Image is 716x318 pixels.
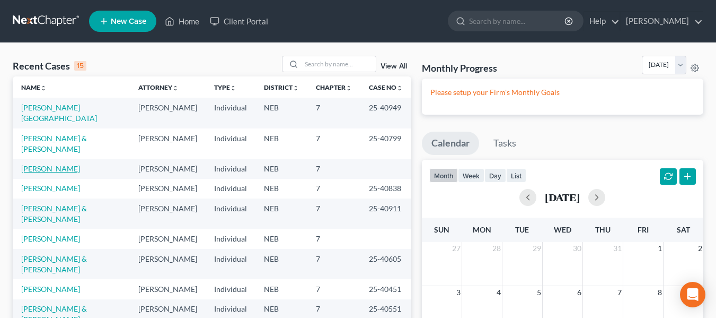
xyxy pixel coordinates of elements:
td: [PERSON_NAME] [130,279,206,299]
td: Individual [206,128,255,159]
button: list [506,168,526,183]
span: 7 [616,286,623,299]
td: 7 [307,98,360,128]
button: week [458,168,484,183]
i: unfold_more [172,85,179,91]
td: Individual [206,199,255,229]
p: Please setup your Firm's Monthly Goals [430,87,695,98]
span: Sat [677,225,690,234]
a: [PERSON_NAME] [21,285,80,294]
a: [PERSON_NAME] & [PERSON_NAME] [21,134,87,153]
span: 4 [496,286,502,299]
a: [PERSON_NAME] [621,12,703,31]
td: [PERSON_NAME] [130,128,206,159]
i: unfold_more [396,85,403,91]
a: Districtunfold_more [264,83,299,91]
button: month [429,168,458,183]
a: Calendar [422,132,479,155]
a: View All [381,63,407,70]
button: day [484,168,506,183]
td: NEB [255,199,307,229]
span: Fri [638,225,649,234]
td: 25-40838 [360,179,411,199]
td: 25-40451 [360,279,411,299]
td: Individual [206,229,255,248]
input: Search by name... [469,11,566,31]
span: 28 [491,242,502,255]
td: NEB [255,279,307,299]
td: 7 [307,229,360,248]
span: 6 [576,286,582,299]
td: Individual [206,249,255,279]
td: [PERSON_NAME] [130,199,206,229]
td: [PERSON_NAME] [130,249,206,279]
td: NEB [255,249,307,279]
a: Home [160,12,205,31]
span: 5 [536,286,542,299]
td: 7 [307,128,360,159]
a: [PERSON_NAME] [21,234,80,243]
td: Individual [206,159,255,178]
span: 2 [697,242,703,255]
a: [PERSON_NAME] & [PERSON_NAME] [21,204,87,224]
td: Individual [206,279,255,299]
td: 7 [307,279,360,299]
td: 25-40911 [360,199,411,229]
span: New Case [111,18,146,25]
span: 31 [612,242,623,255]
div: Open Intercom Messenger [680,282,705,307]
td: Individual [206,179,255,199]
i: unfold_more [40,85,47,91]
div: 15 [74,61,86,71]
span: Wed [554,225,571,234]
span: Mon [473,225,491,234]
td: NEB [255,98,307,128]
td: NEB [255,229,307,248]
td: NEB [255,159,307,178]
td: 25-40949 [360,98,411,128]
a: Typeunfold_more [214,83,236,91]
a: [PERSON_NAME] [21,184,80,193]
td: Individual [206,98,255,128]
a: [PERSON_NAME] & [PERSON_NAME] [21,254,87,274]
td: [PERSON_NAME] [130,159,206,178]
span: 1 [657,242,663,255]
span: Thu [595,225,611,234]
a: Client Portal [205,12,273,31]
i: unfold_more [230,85,236,91]
i: unfold_more [346,85,352,91]
a: Nameunfold_more [21,83,47,91]
td: 7 [307,249,360,279]
span: Tue [515,225,529,234]
h2: [DATE] [545,192,580,203]
td: 7 [307,179,360,199]
a: Case Nounfold_more [369,83,403,91]
td: 7 [307,159,360,178]
td: NEB [255,179,307,199]
a: Chapterunfold_more [316,83,352,91]
div: Recent Cases [13,59,86,72]
span: 8 [657,286,663,299]
span: 30 [572,242,582,255]
input: Search by name... [302,56,376,72]
span: 29 [532,242,542,255]
i: unfold_more [293,85,299,91]
td: NEB [255,128,307,159]
td: [PERSON_NAME] [130,98,206,128]
a: [PERSON_NAME][GEOGRAPHIC_DATA] [21,103,97,123]
a: Tasks [484,132,526,155]
h3: Monthly Progress [422,62,497,74]
a: Help [584,12,620,31]
a: Attorneyunfold_more [138,83,179,91]
a: [PERSON_NAME] [21,164,80,173]
td: [PERSON_NAME] [130,229,206,248]
td: 7 [307,199,360,229]
td: 25-40799 [360,128,411,159]
td: 25-40605 [360,249,411,279]
span: 3 [455,286,462,299]
td: [PERSON_NAME] [130,179,206,199]
span: Sun [434,225,449,234]
span: 27 [451,242,462,255]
